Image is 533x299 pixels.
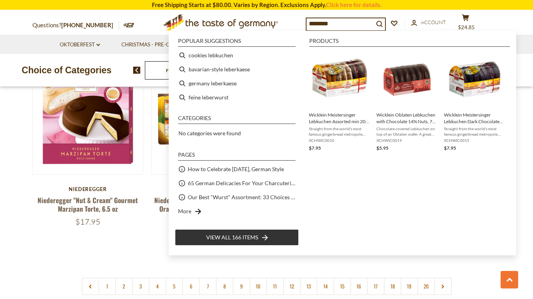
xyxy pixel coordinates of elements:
[309,38,510,47] li: Products
[178,152,296,161] li: Pages
[178,38,296,47] li: Popular suggestions
[309,51,370,152] a: Wicklein Meistersinger Lebkuchen Assorted min 20% Nuts 7ozStraight from the world's most famous g...
[175,190,299,204] li: Our Best "Wurst" Assortment: 33 Choices For The Grillabend
[98,278,116,295] a: 1
[401,278,418,295] a: 19
[33,64,143,174] img: Niederegger "Nut & Cream" Gourmet Marzipan Torte, 6.5 oz
[175,229,299,246] li: View all 166 items
[454,14,478,34] button: $24.85
[417,278,435,295] a: 20
[233,278,250,295] a: 9
[444,111,505,125] span: Wicklein Meistersinger Lebkuchen Dark Chocolate 20% Nuts, 7 oz
[32,186,144,192] div: Niederegger
[175,48,299,62] li: cookies lebkuchen
[333,278,351,295] a: 15
[178,115,296,124] li: Categories
[152,186,263,192] div: Niederegger
[444,126,505,137] span: Straight from the world's most famous gingerbread metropole, [GEOGRAPHIC_DATA], comes this delici...
[188,165,284,173] a: How to Celebrate [DATE], German Style
[169,31,516,255] div: Instant Search Results
[376,111,438,125] span: Wicklein Oblaten Lebkuchen with Chocolate 14% Nuts, 7 oz
[188,193,296,202] a: Our Best "Wurst" Assortment: 33 Choices For The Grillabend
[367,278,385,295] a: 17
[60,41,100,49] a: Oktoberfest
[61,21,113,28] a: [PHONE_NUMBER]
[306,48,373,155] li: Wicklein Meistersinger Lebkuchen Assorted min 20% Nuts 7oz
[376,126,438,137] span: Chocolate covered Lebkuchen on top of an Oblaten wafer. A great gift for Lebkuchen lovers made by...
[379,51,435,108] img: Wicklein Oblaten Lebkuchen Chocolate 14% Nuts
[373,48,441,155] li: Wicklein Oblaten Lebkuchen with Chocolate 14% Nuts, 7 oz
[384,278,401,295] a: 18
[309,126,370,137] span: Straight from the world's most famous gingerbread metropole, [GEOGRAPHIC_DATA], comes this delici...
[175,162,299,176] li: How to Celebrate [DATE], German Style
[444,51,505,152] a: Wicklein Meistersinger Lebkuchen Dark Chocolate 20% Nuts, 7 ozStraight from the world's most famo...
[376,138,438,143] span: XCHWIC0019
[266,278,284,295] a: 11
[444,145,456,151] span: $7.95
[32,20,119,30] p: Questions?
[421,19,446,25] span: Account
[326,1,381,8] a: Click here for details.
[444,138,505,143] span: XCHWIC0015
[175,204,299,218] li: More
[175,62,299,76] li: bavarian-style leberkaese
[132,278,150,295] a: 3
[154,195,259,213] a: Niederegger Classics Gift Box -Lemon, Orange, Ginger Variety, 16 pc., 7 oz
[376,51,438,152] a: Wicklein Oblaten Lebkuchen Chocolate 14% NutsWicklein Oblaten Lebkuchen with Chocolate 14% Nuts, ...
[441,48,508,155] li: Wicklein Meistersinger Lebkuchen Dark Chocolate 20% Nuts, 7 oz
[175,76,299,90] li: germany leberkaese
[175,176,299,190] li: 65 German Delicacies For Your Charcuterie Board
[121,41,188,49] a: Christmas - PRE-ORDER
[309,111,370,125] span: Wicklein Meistersinger Lebkuchen Assorted min 20% Nuts 7oz
[216,278,234,295] a: 8
[37,195,138,213] a: Niederegger "Nut & Cream" Gourmet Marzipan Torte, 6.5 oz
[350,278,368,295] a: 16
[133,67,141,74] img: previous arrow
[188,179,296,188] a: 65 German Delicacies For Your Charcuterie Board
[283,278,301,295] a: 12
[376,145,389,151] span: $5.95
[175,90,299,104] li: feine leberwurst
[178,130,241,136] span: No categories were found
[199,278,217,295] a: 7
[250,278,267,295] a: 10
[75,217,100,226] span: $17.95
[166,67,203,73] a: Food By Category
[300,278,317,295] a: 13
[458,24,475,30] span: $24.85
[152,64,262,174] img: Niederegger Classics Gift Box -Lemon, Orange, Ginger Variety, 16 pc., 7 oz
[182,278,200,295] a: 6
[309,145,321,151] span: $7.95
[206,233,258,242] span: View all 166 items
[115,278,133,295] a: 2
[317,278,334,295] a: 14
[166,278,183,295] a: 5
[411,18,446,27] a: Account
[309,138,370,143] span: XCHWIC0010
[149,278,166,295] a: 4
